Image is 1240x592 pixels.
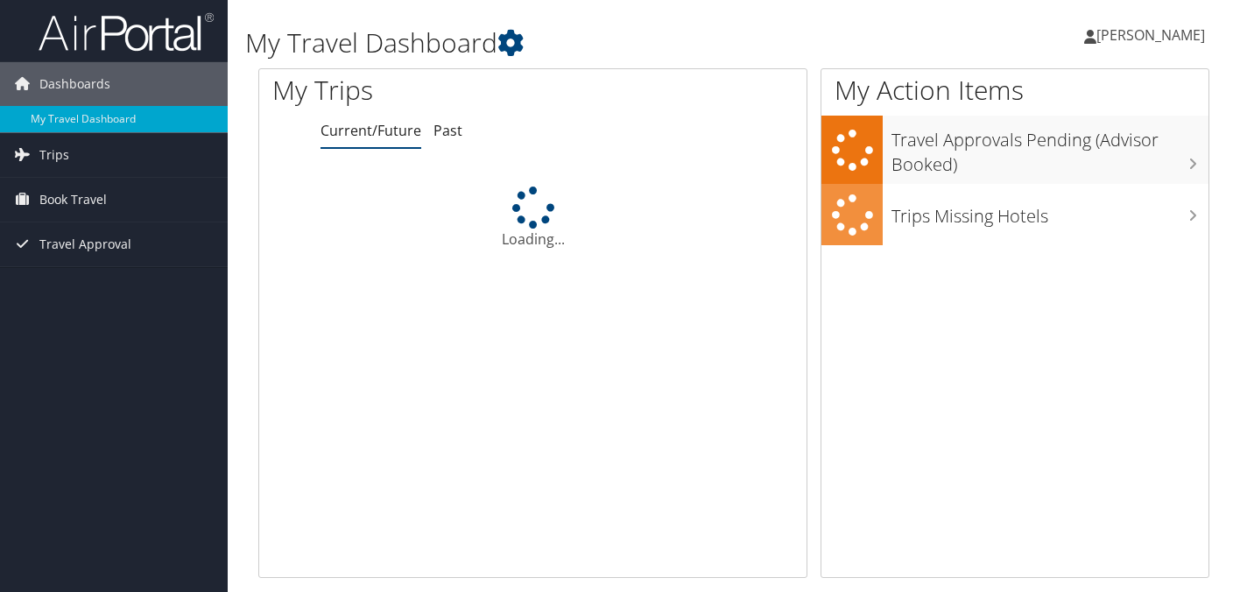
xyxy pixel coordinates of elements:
[39,222,131,266] span: Travel Approval
[39,62,110,106] span: Dashboards
[39,178,107,222] span: Book Travel
[433,121,462,140] a: Past
[39,133,69,177] span: Trips
[1096,25,1205,45] span: [PERSON_NAME]
[821,72,1208,109] h1: My Action Items
[821,116,1208,183] a: Travel Approvals Pending (Advisor Booked)
[245,25,897,61] h1: My Travel Dashboard
[891,119,1208,177] h3: Travel Approvals Pending (Advisor Booked)
[39,11,214,53] img: airportal-logo.png
[321,121,421,140] a: Current/Future
[272,72,566,109] h1: My Trips
[821,184,1208,246] a: Trips Missing Hotels
[1084,9,1222,61] a: [PERSON_NAME]
[259,187,807,250] div: Loading...
[891,195,1208,229] h3: Trips Missing Hotels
